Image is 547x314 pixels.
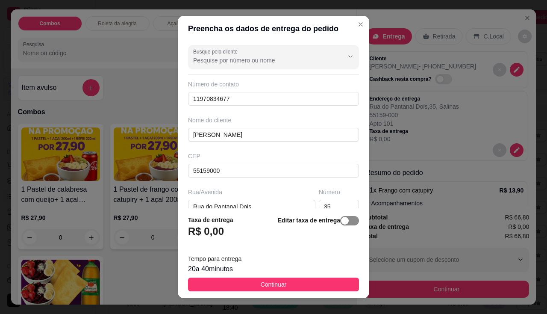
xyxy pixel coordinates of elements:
[188,264,359,274] div: 20 a 40 minutos
[193,48,241,55] label: Busque pelo cliente
[188,225,224,238] h3: R$ 0,00
[188,278,359,291] button: Continuar
[319,188,359,196] div: Número
[188,255,241,262] span: Tempo para entrega
[278,217,340,224] strong: Editar taxa de entrega
[188,92,359,106] input: Ex.: (11) 9 8888-9999
[178,16,369,41] header: Preencha os dados de entrega do pedido
[319,200,359,213] input: Ex.: 44
[188,128,359,142] input: Ex.: João da Silva
[188,152,359,160] div: CEP
[261,280,287,289] span: Continuar
[344,50,357,63] button: Show suggestions
[188,116,359,124] div: Nome do cliente
[188,164,359,178] input: Ex.: 00000-000
[188,80,359,89] div: Número de contato
[193,56,330,65] input: Busque pelo cliente
[354,18,368,31] button: Close
[188,216,233,223] strong: Taxa de entrega
[188,200,315,213] input: Ex.: Rua Oscar Freire
[188,188,315,196] div: Rua/Avenida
